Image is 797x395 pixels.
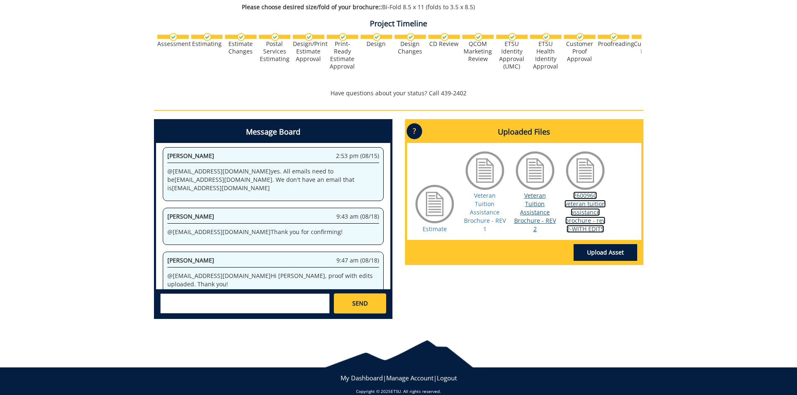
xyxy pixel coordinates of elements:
[395,40,426,55] div: Design Changes
[305,33,313,41] img: checkmark
[437,374,457,382] a: Logout
[242,3,382,11] span: Please choose desired size/fold of your brochure::
[373,33,381,41] img: checkmark
[191,40,223,48] div: Estimating
[167,256,214,264] span: [PERSON_NAME]
[386,374,433,382] a: Manage Account
[154,89,643,97] p: Have questions about your status? Call 439-2402
[259,40,290,63] div: Postal Services Estimating
[361,40,392,48] div: Design
[336,212,379,221] span: 9:43 am (08/18)
[564,40,595,63] div: Customer Proof Approval
[576,33,584,41] img: checkmark
[157,40,189,48] div: Assessment
[474,33,482,41] img: checkmark
[530,40,561,70] div: ETSU Health Identity Approval
[167,212,214,220] span: [PERSON_NAME]
[632,40,663,55] div: Customer Edits
[352,299,368,308] span: SEND
[514,191,556,233] a: Veteran Tuition Assistance Brochure - REV 2
[154,20,643,28] h4: Project Timeline
[508,33,516,41] img: checkmark
[610,33,618,41] img: checkmark
[496,40,528,70] div: ETSU Identity Approval (UMC)
[574,244,637,261] a: Upload Asset
[464,191,506,233] a: Veteran Tuition Assistance Brochure - REV 1
[167,152,214,160] span: [PERSON_NAME]
[334,293,386,313] a: SEND
[407,123,422,139] p: ?
[339,33,347,41] img: checkmark
[327,40,358,70] div: Print-Ready Estimate Approval
[169,33,177,41] img: checkmark
[407,33,415,41] img: checkmark
[167,272,379,288] p: @ [EMAIL_ADDRESS][DOMAIN_NAME] Hi [PERSON_NAME], proof with edits uploaded. Thank you!
[225,40,256,55] div: Estimate Changes
[407,121,641,143] h4: Uploaded Files
[391,388,401,394] a: ETSU
[167,167,379,192] p: @ [EMAIL_ADDRESS][DOMAIN_NAME] yes. All emails need to be [EMAIL_ADDRESS][DOMAIN_NAME] . We don't...
[542,33,550,41] img: checkmark
[341,374,383,382] a: My Dashboard
[271,33,279,41] img: checkmark
[564,191,606,233] a: 260096C veteran tuition assistance brochure - rev 2-WITH EDITS
[167,228,379,236] p: @ [EMAIL_ADDRESS][DOMAIN_NAME] Thank you for confirming!
[462,40,494,63] div: QCOM Marketing Review
[336,152,379,160] span: 2:53 pm (08/15)
[242,3,569,11] p: Bi-Fold 8.5 x 11 (folds to 3.5 x 8.5)
[203,33,211,41] img: checkmark
[336,256,379,265] span: 9:47 am (08/18)
[156,121,390,143] h4: Message Board
[441,33,448,41] img: checkmark
[293,40,324,63] div: Design/Print Estimate Approval
[598,40,629,48] div: Proofreading
[428,40,460,48] div: CD Review
[423,225,447,233] a: Estimate
[237,33,245,41] img: checkmark
[160,293,330,313] textarea: messageToSend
